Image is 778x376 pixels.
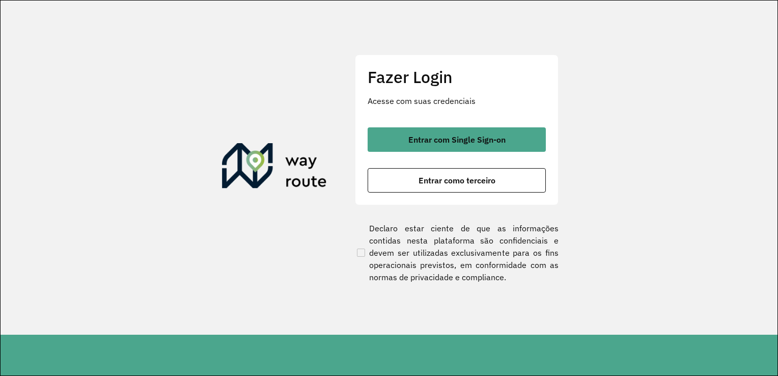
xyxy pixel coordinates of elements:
[368,127,546,152] button: button
[355,222,559,283] label: Declaro estar ciente de que as informações contidas nesta plataforma são confidenciais e devem se...
[419,176,495,184] span: Entrar como terceiro
[408,136,506,144] span: Entrar com Single Sign-on
[222,143,327,192] img: Roteirizador AmbevTech
[368,95,546,107] p: Acesse com suas credenciais
[368,67,546,87] h2: Fazer Login
[368,168,546,193] button: button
